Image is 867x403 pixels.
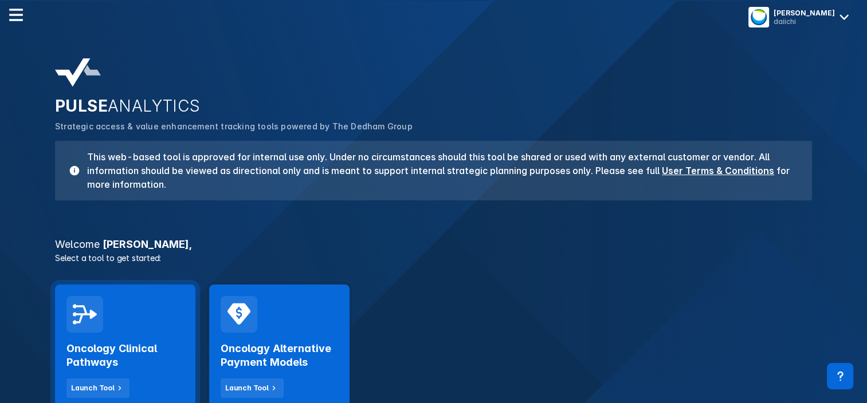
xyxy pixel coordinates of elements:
[774,9,835,17] div: [PERSON_NAME]
[48,239,819,250] h3: [PERSON_NAME] ,
[827,363,853,389] div: Contact Support
[55,238,100,250] span: Welcome
[221,342,338,369] h2: Oncology Alternative Payment Models
[55,96,812,116] h2: PULSE
[48,252,819,264] p: Select a tool to get started:
[71,383,115,393] div: Launch Tool
[221,378,284,398] button: Launch Tool
[9,8,23,22] img: menu--horizontal.svg
[662,165,774,176] a: User Terms & Conditions
[774,17,835,26] div: daiichi
[80,150,798,191] h3: This web-based tool is approved for internal use only. Under no circumstances should this tool be...
[66,342,184,369] h2: Oncology Clinical Pathways
[66,378,130,398] button: Launch Tool
[108,96,201,116] span: ANALYTICS
[55,58,101,87] img: pulse-analytics-logo
[225,383,269,393] div: Launch Tool
[55,120,812,133] p: Strategic access & value enhancement tracking tools powered by The Dedham Group
[751,9,767,25] img: menu button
